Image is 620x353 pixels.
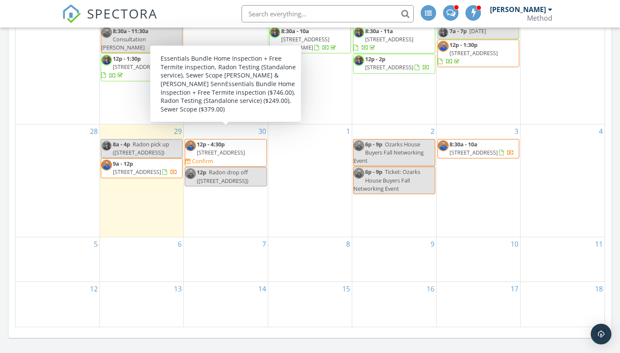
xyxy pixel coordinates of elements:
[270,35,329,51] span: [STREET_ADDRESS][PERSON_NAME]
[197,149,245,156] span: [STREET_ADDRESS]
[591,324,611,344] div: Open Intercom Messenger
[270,27,280,38] img: img_3708.jpeg
[365,140,382,148] span: 6p - 9p
[341,282,352,296] a: Go to October 15, 2025
[172,282,183,296] a: Go to October 13, 2025
[197,140,245,156] a: 12p - 4:30p [STREET_ADDRESS]
[429,124,436,138] a: Go to October 2, 2025
[353,140,424,164] span: Ozarks House Buyers Fall Networking Event
[269,26,351,54] a: 8:30a - 10a [STREET_ADDRESS][PERSON_NAME]
[184,11,268,124] td: Go to September 23, 2025
[436,124,520,237] td: Go to October 3, 2025
[101,53,183,81] a: 12p - 1:30p [STREET_ADDRESS]
[113,140,130,148] span: 8a - 4p
[101,55,112,65] img: img_3708.jpeg
[88,124,99,138] a: Go to September 28, 2025
[425,282,436,296] a: Go to October 16, 2025
[438,41,498,65] a: 12p - 1:30p [STREET_ADDRESS]
[62,12,158,30] a: SPECTORA
[99,124,183,237] td: Go to September 29, 2025
[365,35,413,43] span: [STREET_ADDRESS]
[449,140,514,156] a: 8:30a - 10a [STREET_ADDRESS]
[353,168,420,192] span: Ticket: Ozarks House Buyers Fall Networking Event
[101,55,161,79] a: 12p - 1:30p [STREET_ADDRESS]
[101,160,112,170] img: 4l4a1640.jpg
[92,237,99,251] a: Go to October 5, 2025
[353,27,364,38] img: img_3708.jpeg
[242,5,414,22] input: Search everything...
[270,27,338,51] a: 8:30a - 10a [STREET_ADDRESS][PERSON_NAME]
[99,11,183,124] td: Go to September 22, 2025
[353,26,435,54] a: 8:30a - 11a [STREET_ADDRESS]
[268,11,352,124] td: Go to September 24, 2025
[593,282,604,296] a: Go to October 18, 2025
[257,282,268,296] a: Go to October 14, 2025
[449,41,477,49] span: 12p - 1:30p
[281,27,309,35] span: 8:30a - 10a
[113,27,149,35] span: 8:30a - 11:30a
[113,160,177,176] a: 9a - 12p [STREET_ADDRESS]
[113,160,133,167] span: 9a - 12p
[184,124,268,237] td: Go to September 30, 2025
[490,5,546,14] div: [PERSON_NAME]
[449,27,467,35] span: 7a - 7p
[15,124,99,237] td: Go to September 28, 2025
[257,124,268,138] a: Go to September 30, 2025
[192,158,213,164] div: Confirm
[449,149,498,156] span: [STREET_ADDRESS]
[176,237,183,251] a: Go to October 6, 2025
[509,282,520,296] a: Go to October 17, 2025
[344,237,352,251] a: Go to October 8, 2025
[353,27,413,51] a: 8:30a - 11a [STREET_ADDRESS]
[101,35,146,51] span: Consultation [PERSON_NAME]
[185,140,196,151] img: 4l4a1640.jpg
[521,11,604,124] td: Go to September 27, 2025
[15,11,99,124] td: Go to September 21, 2025
[353,54,435,73] a: 12p - 2p [STREET_ADDRESS]
[113,168,161,176] span: [STREET_ADDRESS]
[365,55,385,63] span: 12p - 2p
[438,27,449,38] img: img_3708.jpeg
[365,168,382,176] span: 6p - 9p
[197,140,225,148] span: 12p - 4:30p
[15,237,99,282] td: Go to October 5, 2025
[352,11,436,124] td: Go to September 25, 2025
[365,55,430,71] a: 12p - 2p [STREET_ADDRESS]
[88,282,99,296] a: Go to October 12, 2025
[172,124,183,138] a: Go to September 29, 2025
[260,237,268,251] a: Go to October 7, 2025
[87,4,158,22] span: SPECTORA
[521,282,604,327] td: Go to October 18, 2025
[438,140,449,151] img: 4l4a1640.jpg
[184,282,268,327] td: Go to October 14, 2025
[352,237,436,282] td: Go to October 9, 2025
[449,140,477,148] span: 8:30a - 10a
[353,168,364,179] img: 4l4a1640.jpg
[353,55,364,66] img: img_3708.jpeg
[521,237,604,282] td: Go to October 11, 2025
[185,157,213,165] a: Confirm
[469,27,486,35] span: [DATE]
[352,282,436,327] td: Go to October 16, 2025
[429,237,436,251] a: Go to October 9, 2025
[597,124,604,138] a: Go to October 4, 2025
[436,237,520,282] td: Go to October 10, 2025
[62,4,81,23] img: The Best Home Inspection Software - Spectora
[437,40,519,68] a: 12p - 1:30p [STREET_ADDRESS]
[352,124,436,237] td: Go to October 2, 2025
[15,282,99,327] td: Go to October 12, 2025
[513,124,520,138] a: Go to October 3, 2025
[101,158,183,178] a: 9a - 12p [STREET_ADDRESS]
[593,237,604,251] a: Go to October 11, 2025
[268,282,352,327] td: Go to October 15, 2025
[344,124,352,138] a: Go to October 1, 2025
[185,168,196,179] img: 4l4a1640.jpg
[268,237,352,282] td: Go to October 8, 2025
[438,41,449,52] img: 4l4a1640.jpg
[184,237,268,282] td: Go to October 7, 2025
[449,49,498,57] span: [STREET_ADDRESS]
[436,11,520,124] td: Go to September 26, 2025
[437,139,519,158] a: 8:30a - 10a [STREET_ADDRESS]
[197,168,206,176] span: 12p
[509,237,520,251] a: Go to October 10, 2025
